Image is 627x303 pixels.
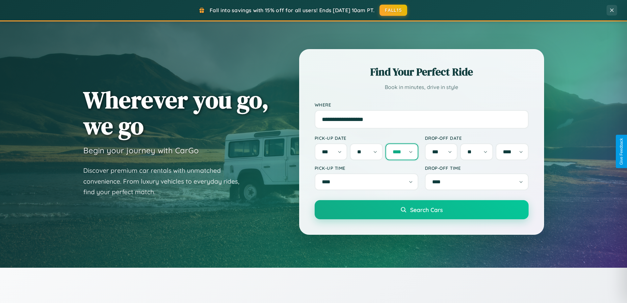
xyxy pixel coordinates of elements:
div: Give Feedback [619,138,624,165]
label: Drop-off Date [425,135,529,141]
label: Pick-up Time [315,165,418,171]
h1: Wherever you go, we go [83,87,269,139]
h3: Begin your journey with CarGo [83,145,199,155]
p: Discover premium car rentals with unmatched convenience. From luxury vehicles to everyday rides, ... [83,165,248,197]
span: Fall into savings with 15% off for all users! Ends [DATE] 10am PT. [210,7,375,14]
h2: Find Your Perfect Ride [315,65,529,79]
button: Search Cars [315,200,529,219]
button: FALL15 [379,5,407,16]
label: Drop-off Time [425,165,529,171]
p: Book in minutes, drive in style [315,82,529,92]
span: Search Cars [410,206,443,213]
label: Pick-up Date [315,135,418,141]
label: Where [315,102,529,107]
